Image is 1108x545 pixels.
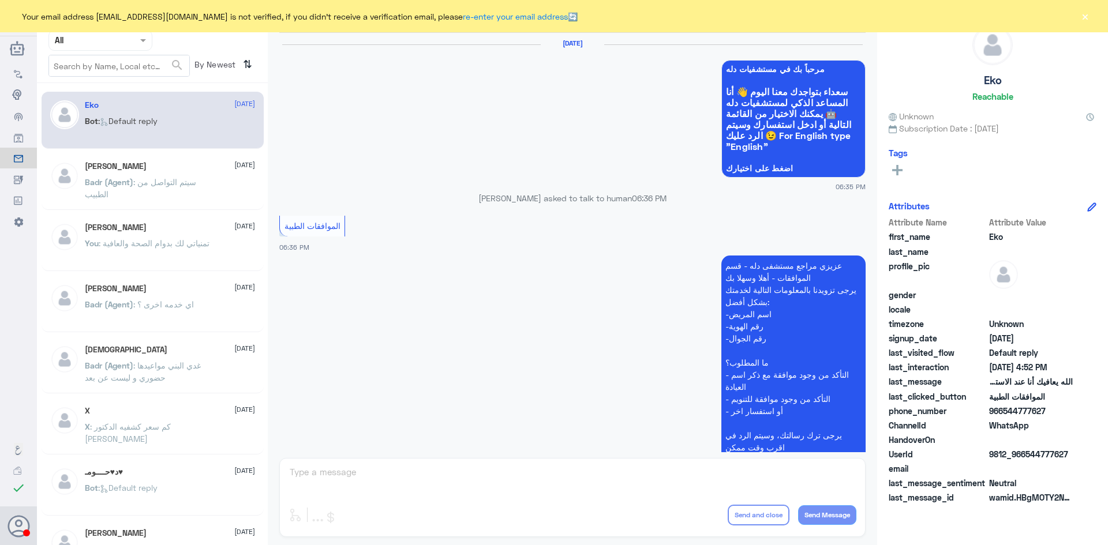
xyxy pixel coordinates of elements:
[85,238,99,248] span: You
[889,318,987,330] span: timezone
[889,463,987,475] span: email
[889,122,1096,134] span: Subscription Date : [DATE]
[85,100,99,110] h5: Eko
[12,481,25,495] i: check
[889,303,987,315] span: locale
[889,491,987,503] span: last_message_id
[85,483,98,493] span: Bot
[889,260,987,287] span: profile_pic
[170,58,184,72] span: search
[989,347,1073,359] span: Default reply
[190,55,238,78] span: By Newest
[989,448,1073,460] span: 9812_966544777627
[889,201,930,211] h6: Attributes
[889,390,987,403] span: last_clicked_button
[972,91,1013,102] h6: Reachable
[989,434,1073,446] span: null
[50,284,79,313] img: defaultAdmin.png
[989,289,1073,301] span: null
[889,347,987,359] span: last_visited_flow
[234,221,255,231] span: [DATE]
[50,223,79,251] img: defaultAdmin.png
[989,231,1073,243] span: Eko
[989,477,1073,489] span: 0
[798,505,856,525] button: Send Message
[463,12,568,21] a: re-enter your email address
[234,343,255,354] span: [DATE]
[234,282,255,292] span: [DATE]
[726,86,861,152] span: سعداء بتواجدك معنا اليوم 👋 أنا المساعد الذكي لمستشفيات دله 🤖 يمكنك الاختيار من القائمة التالية أو...
[836,182,866,191] span: 06:35 PM
[50,406,79,435] img: defaultAdmin.png
[889,405,987,417] span: phone_number
[234,527,255,537] span: [DATE]
[889,246,987,258] span: last_name
[889,448,987,460] span: UserId
[989,405,1073,417] span: 966544777627
[889,477,987,489] span: last_message_sentiment
[279,192,866,204] p: [PERSON_NAME] asked to talk to human
[889,289,987,301] span: gender
[889,216,987,228] span: Attribute Name
[98,483,158,493] span: : Default reply
[85,406,90,416] h5: X
[285,221,340,231] span: الموافقات الطبية
[133,299,194,309] span: : اي خدمه اخرى ؟
[889,434,987,446] span: HandoverOn
[85,161,147,171] h5: Anas
[889,148,908,158] h6: Tags
[85,345,167,355] h5: سبحان الله
[989,375,1073,388] span: الله يعافيك أنا عند الاستشاري أحند الزبيدي وقدم طلب لعلاج طبيعي يوم الاحد وانرفض ورجعت المستشفى ع...
[989,318,1073,330] span: Unknown
[973,25,1012,65] img: defaultAdmin.png
[726,164,861,173] span: اضغط على اختيارك
[541,39,604,47] h6: [DATE]
[234,465,255,476] span: [DATE]
[85,223,147,232] h5: Mohammed ALRASHED
[98,116,158,126] span: : Default reply
[889,375,987,388] span: last_message
[989,260,1018,289] img: defaultAdmin.png
[49,55,189,76] input: Search by Name, Local etc…
[85,467,123,477] h5: د♥حــــومـ♥
[989,216,1073,228] span: Attribute Value
[989,463,1073,475] span: null
[234,99,255,109] span: [DATE]
[279,243,309,251] span: 06:36 PM
[85,528,147,538] h5: ابو سلمان
[632,193,667,203] span: 06:36 PM
[85,116,98,126] span: Bot
[8,515,29,537] button: Avatar
[234,160,255,170] span: [DATE]
[50,467,79,496] img: defaultAdmin.png
[243,55,252,74] i: ⇅
[728,505,789,525] button: Send and close
[889,110,934,122] span: Unknown
[889,419,987,431] span: ChannelId
[50,345,79,374] img: defaultAdmin.png
[989,419,1073,431] span: 2
[726,65,861,74] span: مرحباً بك في مستشفيات دله
[984,74,1002,87] h5: Eko
[50,100,79,129] img: defaultAdmin.png
[85,422,171,443] span: : كم سعر كشفيه الدكتور [PERSON_NAME]
[989,361,1073,373] span: 2025-08-06T13:52:03.523Z
[234,404,255,415] span: [DATE]
[85,177,196,199] span: : سيتم التواصل من الطبيب
[721,255,866,482] p: 4/8/2025, 6:36 PM
[85,360,201,382] span: : غدي البني مواعيدها حضوري و ليست عن بعد
[170,56,184,75] button: search
[989,332,1073,344] span: 2025-08-04T15:35:52.317Z
[889,361,987,373] span: last_interaction
[989,303,1073,315] span: null
[22,10,578,22] span: Your email address [EMAIL_ADDRESS][DOMAIN_NAME] is not verified, if you didn't receive a verifica...
[889,332,987,344] span: signup_date
[989,491,1073,503] span: wamid.HBgMOTY2NTQ0Nzc3NjI3FQIAEhgUM0E0RTQ3RjAyNENDRkE5NUI2N0EA
[85,284,147,294] h5: Reema Mansour
[989,390,1073,403] span: الموافقات الطبية
[1079,10,1091,22] button: ×
[889,231,987,243] span: first_name
[85,177,133,187] span: Badr (Agent)
[85,422,90,431] span: X
[99,238,209,248] span: : تمنياتي لك بدوام الصحة والعافية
